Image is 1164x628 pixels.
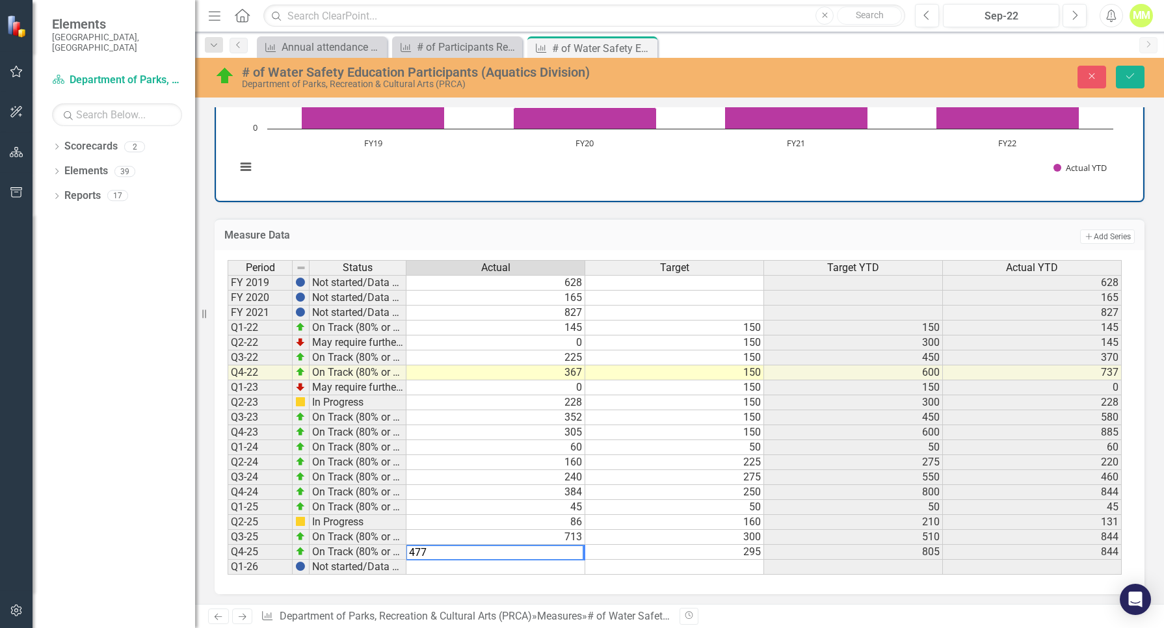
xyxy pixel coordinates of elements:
[228,530,293,545] td: Q3-25
[310,440,406,455] td: On Track (80% or higher)
[228,350,293,365] td: Q3-22
[943,306,1122,321] td: 827
[5,14,30,38] img: ClearPoint Strategy
[295,501,306,512] img: zOikAAAAAElFTkSuQmCC
[310,350,406,365] td: On Track (80% or higher)
[406,500,585,515] td: 45
[261,609,670,624] div: » »
[943,530,1122,545] td: 844
[764,440,943,455] td: 50
[764,485,943,500] td: 800
[228,440,293,455] td: Q1-24
[1006,262,1058,274] span: Actual YTD
[943,380,1122,395] td: 0
[228,545,293,560] td: Q4-25
[585,350,764,365] td: 150
[228,380,293,395] td: Q1-23
[263,5,905,27] input: Search ClearPoint...
[310,500,406,515] td: On Track (80% or higher)
[552,40,654,57] div: # of Water Safety Education Participants (Aquatics Division)
[1130,4,1153,27] button: MM
[417,39,519,55] div: # of Participants Registered in all Parks, Recreation & Cultural Arts Programs & Activities
[827,262,879,274] span: Target YTD
[585,440,764,455] td: 50
[764,455,943,470] td: 275
[764,515,943,530] td: 210
[295,412,306,422] img: zOikAAAAAElFTkSuQmCC
[943,321,1122,335] td: 145
[64,189,101,203] a: Reports
[764,350,943,365] td: 450
[282,39,384,55] div: Annual attendance of all PRCA programs & activities
[295,277,306,287] img: BgCOk07PiH71IgAAAABJRU5ErkJggg==
[228,365,293,380] td: Q4-22
[406,395,585,410] td: 228
[295,337,306,347] img: TnMDeAgwAPMxUmUi88jYAAAAAElFTkSuQmCC
[406,291,585,306] td: 165
[537,610,582,622] a: Measures
[246,262,275,274] span: Period
[585,530,764,545] td: 300
[228,470,293,485] td: Q3-24
[943,515,1122,530] td: 131
[406,470,585,485] td: 240
[310,306,406,321] td: Not started/Data not yet available
[280,610,532,622] a: Department of Parks, Recreation & Cultural Arts (PRCA)
[295,352,306,362] img: zOikAAAAAElFTkSuQmCC
[296,263,306,273] img: 8DAGhfEEPCf229AAAAAElFTkSuQmCC
[406,410,585,425] td: 352
[764,530,943,545] td: 510
[228,500,293,515] td: Q1-25
[295,322,306,332] img: zOikAAAAAElFTkSuQmCC
[310,291,406,306] td: Not started/Data not yet available
[943,395,1122,410] td: 228
[295,561,306,571] img: BgCOk07PiH71IgAAAABJRU5ErkJggg==
[395,39,519,55] a: # of Participants Registered in all Parks, Recreation & Cultural Arts Programs & Activities
[764,425,943,440] td: 600
[998,137,1016,149] text: FY22
[406,425,585,440] td: 305
[228,306,293,321] td: FY 2021
[52,16,182,32] span: Elements
[310,545,406,560] td: On Track (80% or higher)
[943,291,1122,306] td: 165
[295,441,306,452] img: zOikAAAAAElFTkSuQmCC
[52,103,182,126] input: Search Below...
[585,425,764,440] td: 150
[310,275,406,291] td: Not started/Data not yet available
[406,321,585,335] td: 145
[585,515,764,530] td: 160
[228,425,293,440] td: Q4-23
[310,335,406,350] td: May require further explanation
[242,65,734,79] div: # of Water Safety Education Participants (Aquatics Division)
[224,229,721,241] h3: Measure Data
[481,262,510,274] span: Actual
[228,291,293,306] td: FY 2020
[585,365,764,380] td: 150
[406,440,585,455] td: 60
[1120,584,1151,615] div: Open Intercom Messenger
[228,485,293,500] td: Q4-24
[295,471,306,482] img: zOikAAAAAElFTkSuQmCC
[585,485,764,500] td: 250
[764,321,943,335] td: 150
[943,335,1122,350] td: 145
[943,275,1122,291] td: 628
[310,485,406,500] td: On Track (80% or higher)
[310,470,406,485] td: On Track (80% or higher)
[585,335,764,350] td: 150
[310,515,406,530] td: In Progress
[406,380,585,395] td: 0
[295,367,306,377] img: zOikAAAAAElFTkSuQmCC
[943,425,1122,440] td: 885
[1053,162,1107,174] button: Show Actual YTD
[237,158,255,176] button: View chart menu, Chart
[943,410,1122,425] td: 580
[310,380,406,395] td: May require further explanation
[295,307,306,317] img: BgCOk07PiH71IgAAAABJRU5ErkJggg==
[295,546,306,556] img: zOikAAAAAElFTkSuQmCC
[764,470,943,485] td: 550
[295,531,306,542] img: zOikAAAAAElFTkSuQmCC
[585,380,764,395] td: 150
[587,610,864,622] div: # of Water Safety Education Participants (Aquatics Division)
